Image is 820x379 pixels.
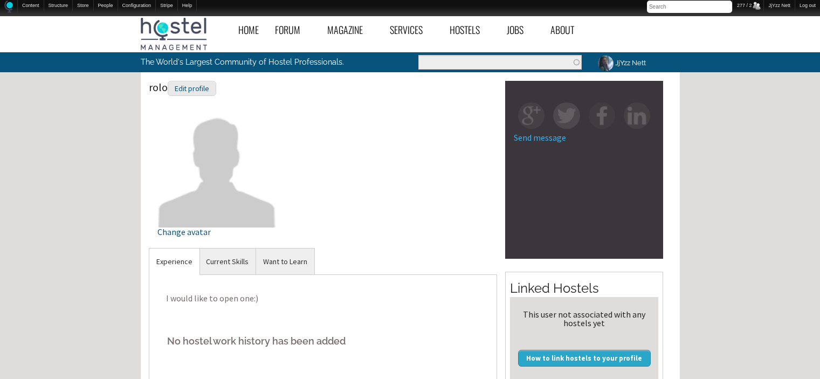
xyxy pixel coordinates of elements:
[319,18,382,42] a: Magazine
[267,18,319,42] a: Forum
[157,161,277,236] a: Change avatar
[418,55,582,70] input: Enter the terms you wish to search for.
[168,80,216,94] a: Edit profile
[590,52,652,73] a: JjYzz Nett
[518,350,651,366] a: How to link hostels to your profile
[168,81,216,97] div: Edit profile
[141,18,207,50] img: Hostel Management Home
[589,102,615,129] img: fb-square.png
[157,283,489,314] p: I would like to open one:)
[256,249,314,275] a: Want to Learn
[149,249,199,275] a: Experience
[4,1,13,13] img: Home
[514,310,654,327] div: This user not associated with any hostels yet
[157,325,489,357] h5: No hostel work history has been added
[624,102,650,129] img: in-square.png
[553,102,580,129] img: tw-square.png
[382,18,442,42] a: Services
[141,52,366,72] p: The World's Largest Community of Hostel Professionals.
[542,18,593,42] a: About
[647,1,732,13] input: Search
[230,18,267,42] a: Home
[157,108,277,228] img: rolo's picture
[596,54,615,73] img: JjYzz Nett's picture
[442,18,499,42] a: Hostels
[510,279,658,298] h2: Linked Hostels
[149,80,216,94] span: rolo
[499,18,542,42] a: Jobs
[514,132,566,143] a: Send message
[518,102,545,129] img: gp-square.png
[157,228,277,236] div: Change avatar
[199,249,256,275] a: Current Skills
